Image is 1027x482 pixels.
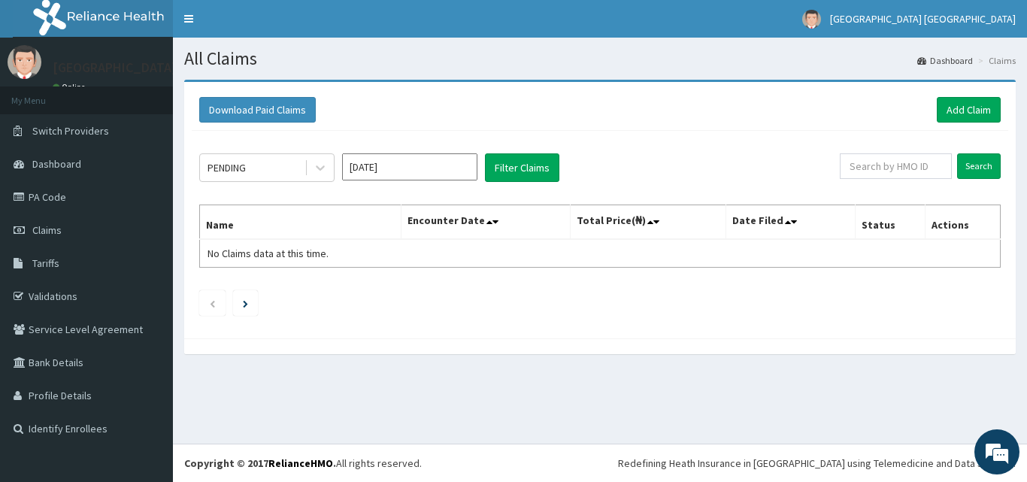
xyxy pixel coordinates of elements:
li: Claims [974,54,1016,67]
input: Select Month and Year [342,153,477,180]
input: Search by HMO ID [840,153,952,179]
span: [GEOGRAPHIC_DATA] [GEOGRAPHIC_DATA] [830,12,1016,26]
img: User Image [802,10,821,29]
th: Encounter Date [401,205,570,240]
a: Add Claim [937,97,1001,123]
div: Redefining Heath Insurance in [GEOGRAPHIC_DATA] using Telemedicine and Data Science! [618,456,1016,471]
th: Total Price(₦) [570,205,726,240]
a: RelianceHMO [268,456,333,470]
a: Online [53,82,89,92]
a: Dashboard [917,54,973,67]
a: Next page [243,296,248,310]
div: PENDING [208,160,246,175]
th: Date Filed [726,205,856,240]
span: Dashboard [32,157,81,171]
footer: All rights reserved. [173,444,1027,482]
button: Filter Claims [485,153,559,182]
span: Claims [32,223,62,237]
th: Name [200,205,401,240]
strong: Copyright © 2017 . [184,456,336,470]
input: Search [957,153,1001,179]
span: Tariffs [32,256,59,270]
img: User Image [8,45,41,79]
h1: All Claims [184,49,1016,68]
span: No Claims data at this time. [208,247,329,260]
th: Actions [925,205,1000,240]
th: Status [856,205,926,240]
a: Previous page [209,296,216,310]
span: Switch Providers [32,124,109,138]
p: [GEOGRAPHIC_DATA] [GEOGRAPHIC_DATA] [53,61,304,74]
button: Download Paid Claims [199,97,316,123]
